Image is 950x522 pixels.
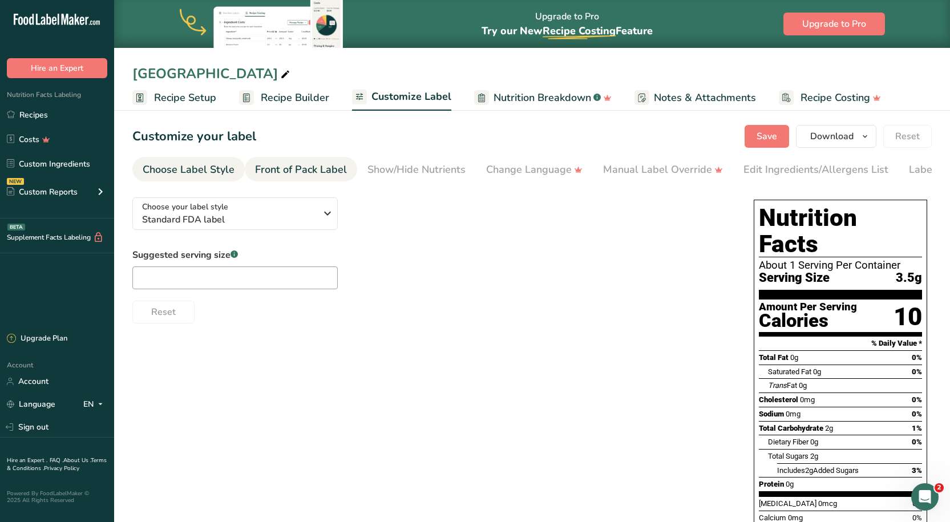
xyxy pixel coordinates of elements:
[800,395,815,404] span: 0mg
[805,466,813,475] span: 2g
[759,513,786,522] span: Calcium
[474,85,612,111] a: Nutrition Breakdown
[786,480,794,488] span: 0g
[759,260,922,271] div: About 1 Serving Per Container
[132,127,256,146] h1: Customize your label
[768,381,787,390] i: Trans
[759,410,784,418] span: Sodium
[912,424,922,432] span: 1%
[486,162,583,177] div: Change Language
[132,63,292,84] div: [GEOGRAPHIC_DATA]
[239,85,329,111] a: Recipe Builder
[759,424,823,432] span: Total Carbohydrate
[935,483,944,492] span: 2
[50,456,63,464] a: FAQ .
[371,89,451,104] span: Customize Label
[7,456,47,464] a: Hire an Expert .
[482,1,653,48] div: Upgrade to Pro
[352,84,451,111] a: Customize Label
[768,367,811,376] span: Saturated Fat
[7,224,25,230] div: BETA
[912,353,922,362] span: 0%
[802,17,866,31] span: Upgrade to Pro
[759,337,922,350] section: % Daily Value *
[132,301,195,323] button: Reset
[543,24,616,38] span: Recipe Costing
[759,313,857,329] div: Calories
[912,395,922,404] span: 0%
[261,90,329,106] span: Recipe Builder
[912,438,922,446] span: 0%
[911,483,939,511] iframe: Intercom live chat
[894,302,922,332] div: 10
[790,353,798,362] span: 0g
[151,305,176,319] span: Reset
[912,410,922,418] span: 0%
[142,201,228,213] span: Choose your label style
[768,381,797,390] span: Fat
[143,162,235,177] div: Choose Label Style
[44,464,79,472] a: Privacy Policy
[796,125,876,148] button: Download
[810,130,854,143] span: Download
[482,24,653,38] span: Try our New Feature
[777,466,859,475] span: Includes Added Sugars
[779,85,881,111] a: Recipe Costing
[757,130,777,143] span: Save
[132,85,216,111] a: Recipe Setup
[255,162,347,177] div: Front of Pack Label
[896,271,922,285] span: 3.5g
[810,438,818,446] span: 0g
[801,90,870,106] span: Recipe Costing
[7,394,55,414] a: Language
[7,58,107,78] button: Hire an Expert
[912,367,922,376] span: 0%
[7,178,24,185] div: NEW
[63,456,91,464] a: About Us .
[154,90,216,106] span: Recipe Setup
[759,302,857,313] div: Amount Per Serving
[743,162,888,177] div: Edit Ingredients/Allergens List
[912,513,922,522] span: 0%
[7,333,67,345] div: Upgrade Plan
[132,197,338,230] button: Choose your label style Standard FDA label
[818,499,837,508] span: 0mcg
[367,162,466,177] div: Show/Hide Nutrients
[494,90,591,106] span: Nutrition Breakdown
[799,381,807,390] span: 0g
[810,452,818,460] span: 2g
[786,410,801,418] span: 0mg
[783,13,885,35] button: Upgrade to Pro
[759,205,922,257] h1: Nutrition Facts
[654,90,756,106] span: Notes & Attachments
[895,130,920,143] span: Reset
[759,499,816,508] span: [MEDICAL_DATA]
[768,452,808,460] span: Total Sugars
[759,480,784,488] span: Protein
[912,466,922,475] span: 3%
[883,125,932,148] button: Reset
[603,162,723,177] div: Manual Label Override
[788,513,803,522] span: 0mg
[813,367,821,376] span: 0g
[768,438,808,446] span: Dietary Fiber
[759,395,798,404] span: Cholesterol
[825,424,833,432] span: 2g
[634,85,756,111] a: Notes & Attachments
[7,186,78,198] div: Custom Reports
[7,490,107,504] div: Powered By FoodLabelMaker © 2025 All Rights Reserved
[745,125,789,148] button: Save
[132,248,338,262] label: Suggested serving size
[83,398,107,411] div: EN
[759,271,830,285] span: Serving Size
[142,213,316,226] span: Standard FDA label
[759,353,789,362] span: Total Fat
[7,456,107,472] a: Terms & Conditions .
